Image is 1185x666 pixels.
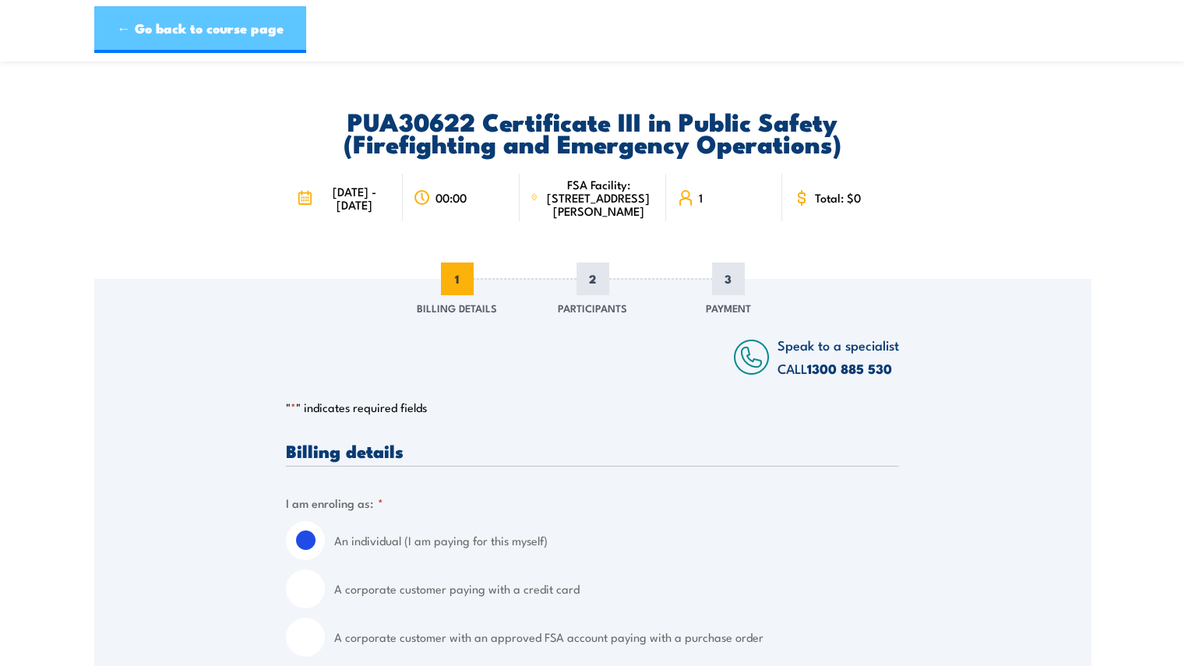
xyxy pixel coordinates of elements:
span: 2 [577,263,609,295]
h3: Billing details [286,442,899,460]
span: Payment [706,300,751,315]
a: 1300 885 530 [807,358,892,379]
h2: PUA30622 Certificate III in Public Safety (Firefighting and Emergency Operations) [286,110,899,153]
span: [DATE] - [DATE] [317,185,392,211]
span: Total: $0 [815,191,861,204]
span: Speak to a specialist CALL [778,335,899,378]
span: FSA Facility: [STREET_ADDRESS][PERSON_NAME] [542,178,654,217]
p: " " indicates required fields [286,400,899,415]
span: 1 [699,191,703,204]
span: Participants [558,300,627,315]
span: 00:00 [436,191,467,204]
a: ← Go back to course page [94,6,306,53]
label: A corporate customer paying with a credit card [334,569,899,608]
span: Billing Details [417,300,497,315]
label: A corporate customer with an approved FSA account paying with a purchase order [334,618,899,657]
span: 3 [712,263,745,295]
label: An individual (I am paying for this myself) [334,521,899,560]
span: 1 [441,263,474,295]
legend: I am enroling as: [286,494,383,512]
